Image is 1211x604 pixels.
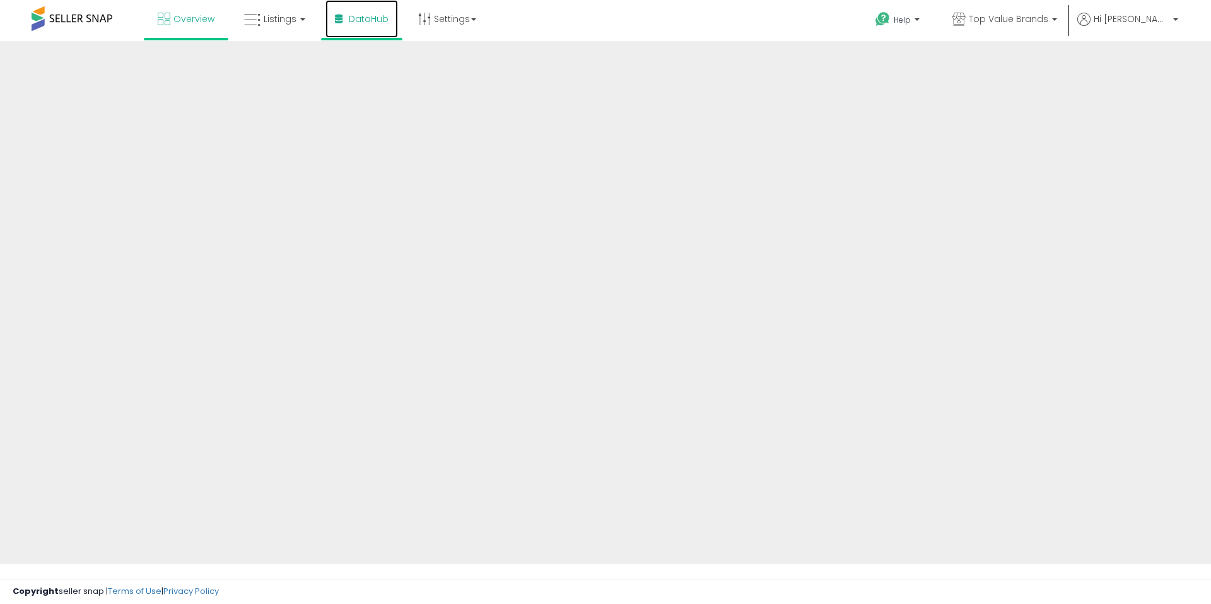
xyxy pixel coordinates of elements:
span: Overview [173,13,214,25]
span: Top Value Brands [969,13,1048,25]
span: Help [894,15,911,25]
a: Hi [PERSON_NAME] [1077,13,1178,41]
a: Help [865,2,932,41]
i: Get Help [875,11,891,27]
span: Hi [PERSON_NAME] [1094,13,1169,25]
span: Listings [264,13,296,25]
span: DataHub [349,13,389,25]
